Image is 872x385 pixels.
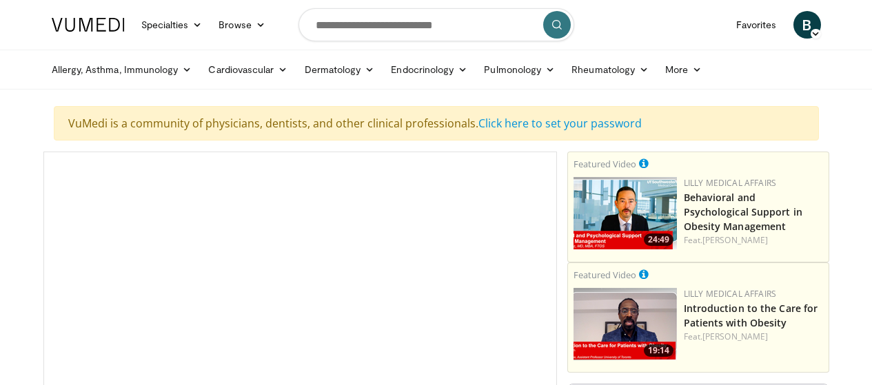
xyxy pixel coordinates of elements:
span: 24:49 [644,233,673,246]
div: Feat. [684,234,823,247]
a: Lilly Medical Affairs [684,177,777,189]
a: Favorites [728,11,785,39]
span: 19:14 [644,344,673,357]
a: Endocrinology [383,56,476,83]
a: Lilly Medical Affairs [684,288,777,300]
a: Dermatology [296,56,383,83]
a: Introduction to the Care for Patients with Obesity [684,302,818,329]
a: Behavioral and Psychological Support in Obesity Management [684,191,802,233]
img: VuMedi Logo [52,18,125,32]
a: [PERSON_NAME] [702,331,768,342]
a: Cardiovascular [200,56,296,83]
a: More [657,56,710,83]
input: Search topics, interventions [298,8,574,41]
a: Allergy, Asthma, Immunology [43,56,201,83]
a: Browse [210,11,274,39]
div: VuMedi is a community of physicians, dentists, and other clinical professionals. [54,106,819,141]
small: Featured Video [574,269,636,281]
a: 19:14 [574,288,677,360]
a: Rheumatology [563,56,657,83]
a: Pulmonology [476,56,563,83]
img: ba3304f6-7838-4e41-9c0f-2e31ebde6754.png.150x105_q85_crop-smart_upscale.png [574,177,677,249]
a: Specialties [133,11,211,39]
small: Featured Video [574,158,636,170]
a: 24:49 [574,177,677,249]
img: acc2e291-ced4-4dd5-b17b-d06994da28f3.png.150x105_q85_crop-smart_upscale.png [574,288,677,360]
a: [PERSON_NAME] [702,234,768,246]
a: Click here to set your password [478,116,642,131]
div: Feat. [684,331,823,343]
a: B [793,11,821,39]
